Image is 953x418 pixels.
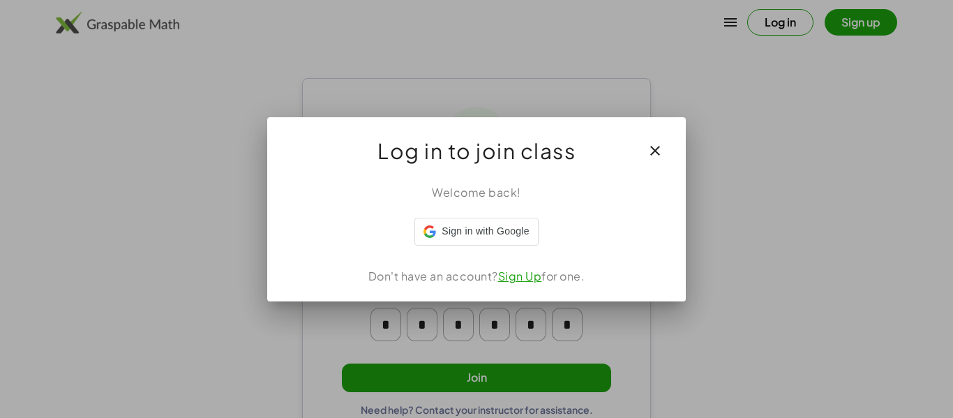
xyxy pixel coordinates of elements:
span: Log in to join class [377,134,576,167]
div: Welcome back! [284,184,669,201]
span: Sign in with Google [442,224,529,239]
a: Sign Up [498,269,542,283]
div: Sign in with Google [414,218,538,246]
div: Don't have an account? for one. [284,268,669,285]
